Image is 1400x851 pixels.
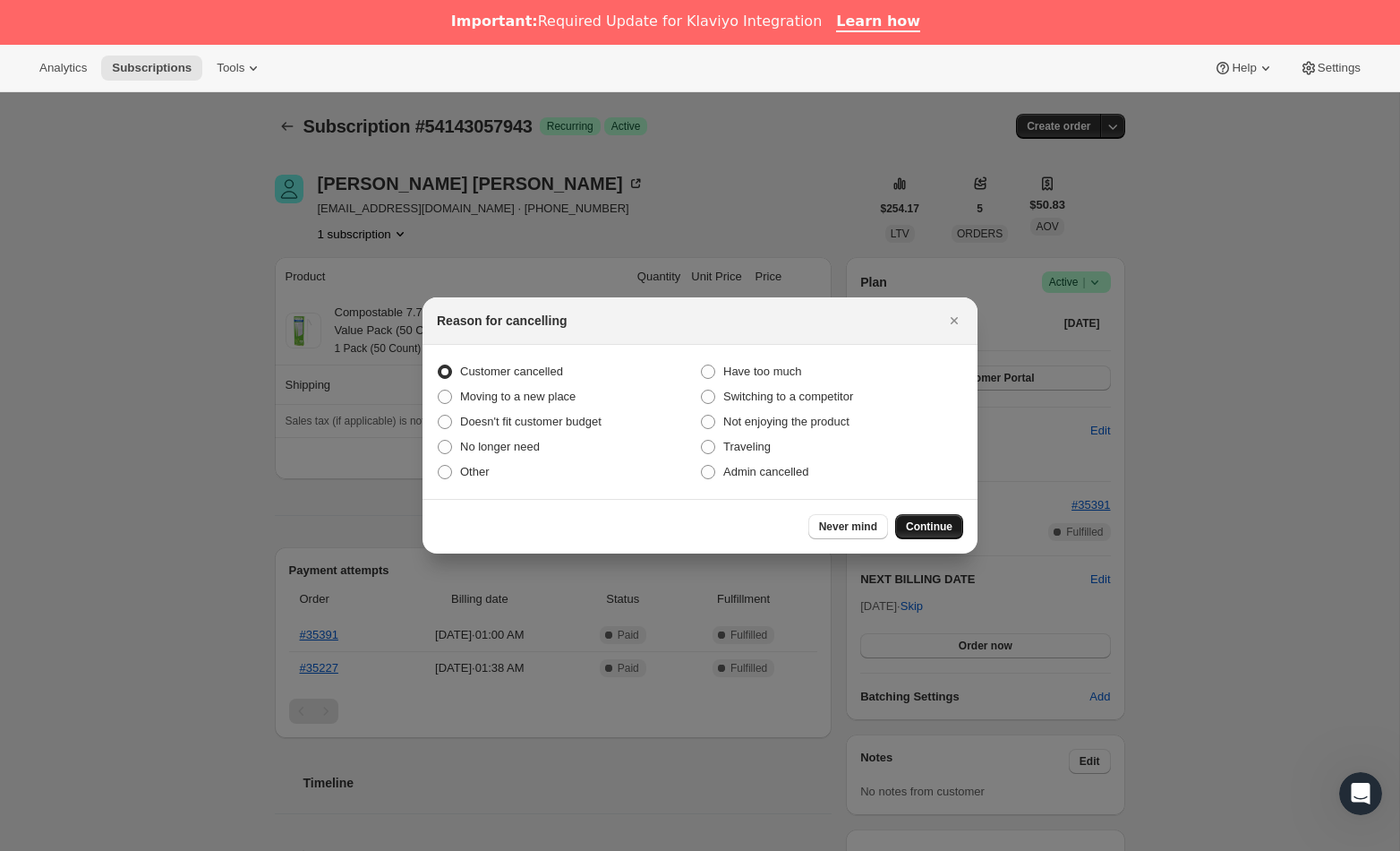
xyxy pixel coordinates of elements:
span: Subscriptions [112,61,192,75]
button: Close [942,308,967,333]
b: Important: [451,13,538,30]
div: Required Update for Klaviyo Integration [451,13,822,30]
span: Other [460,465,490,478]
span: Admin cancelled [723,465,808,478]
span: Tools [217,61,244,75]
span: Switching to a competitor [723,390,853,403]
span: Customer cancelled [460,365,563,378]
button: Subscriptions [101,56,202,81]
span: Not enjoying the product [723,415,849,428]
span: Doesn't fit customer budget [460,415,602,428]
span: Settings [1318,61,1361,75]
span: Analytics [39,61,87,75]
span: Never mind [819,520,877,534]
button: Tools [206,56,273,81]
span: Traveling [723,440,771,453]
span: Help [1232,61,1256,75]
button: Settings [1289,56,1371,81]
a: Learn how [836,13,920,32]
h2: Reason for cancelling [437,312,567,330]
button: Never mind [808,514,888,539]
span: Moving to a new place [460,390,576,403]
span: No longer need [460,440,540,453]
button: Continue [895,514,963,539]
span: Have too much [723,365,801,378]
iframe: Intercom live chat [1339,772,1382,815]
button: Help [1203,56,1285,81]
button: Analytics [29,56,98,81]
span: Continue [906,520,952,534]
